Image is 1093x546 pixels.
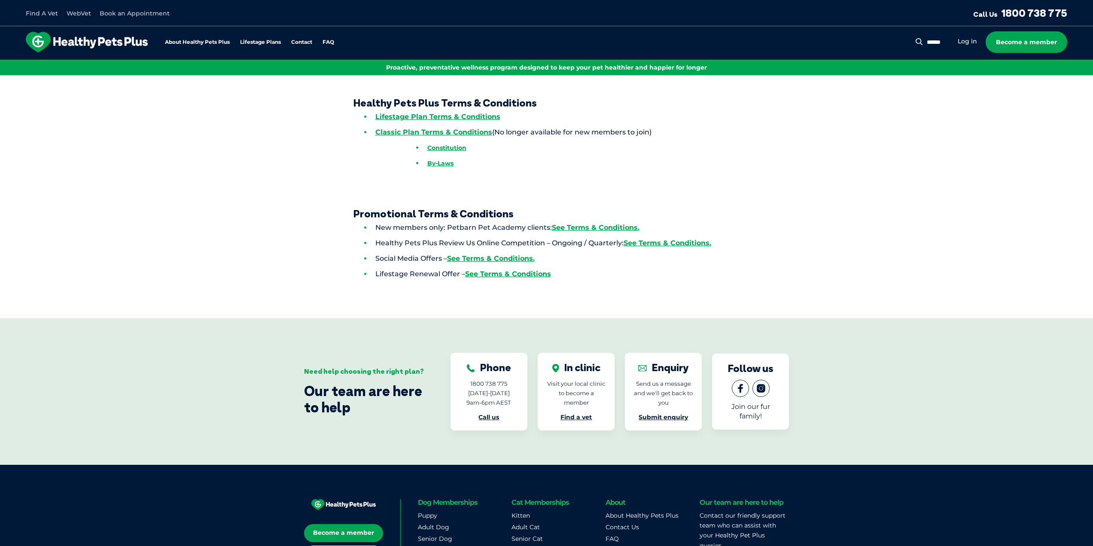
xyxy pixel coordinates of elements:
[511,512,530,519] a: Kitten
[547,380,606,406] span: Visit your local clinic to become a member
[364,220,770,235] li: New members only: Petbarn Pet Academy clients:
[323,97,770,109] h1: Healthy Pets Plus Terms & Conditions
[606,499,695,506] h6: About
[100,9,170,17] a: Book an Appointment
[26,32,148,52] img: hpp-logo
[323,40,334,45] a: FAQ
[323,207,770,220] h1: Promotional Terms & Conditions
[26,9,58,17] a: Find A Vet
[304,524,383,542] a: Become a member
[311,499,376,510] img: HEALTHY PETS PLUS
[511,499,601,506] h6: Cat Memberships
[973,10,998,18] span: Call Us
[375,128,492,136] a: Classic Plan Terms & Conditions
[466,364,475,372] img: Phone
[447,254,535,262] a: See Terms & Conditions.
[606,535,619,543] a: FAQ
[478,413,499,421] a: Call us
[240,40,281,45] a: Lifestage Plans
[552,361,600,374] div: In clinic
[364,235,770,251] li: Healthy Pets Plus Review Us Online Competition – Ongoing / Quarterly:
[427,159,454,167] a: By-Laws
[418,512,437,519] a: Puppy
[986,31,1067,53] a: Become a member
[638,361,689,374] div: Enquiry
[418,499,508,506] h6: Dog Memberships
[552,364,559,372] img: In clinic
[606,523,639,531] a: Contact Us
[958,37,977,46] a: Log in
[465,270,551,278] a: See Terms & Conditions
[466,399,511,406] span: 9am-6pm AEST
[624,239,711,247] a: See Terms & Conditions.
[606,512,679,519] a: About Healthy Pets Plus
[511,535,543,543] a: Senior Cat
[468,390,510,397] span: [DATE]-[DATE]
[418,535,452,543] a: Senior Dog
[304,383,425,416] div: Our team are here to help
[634,380,693,406] span: Send us a message and we'll get back to you
[165,40,230,45] a: About Healthy Pets Plus
[511,523,540,531] a: Adult Cat
[466,361,511,374] div: Phone
[470,380,508,387] span: 1800 738 775
[291,40,312,45] a: Contact
[728,362,773,375] div: Follow us
[973,6,1067,19] a: Call Us1800 738 775
[375,113,500,121] a: Lifestage Plan Terms & Conditions
[364,266,770,282] li: Lifestage Renewal Offer –
[427,144,466,152] a: Constitution
[700,499,783,506] h6: Our team are here to help
[552,223,639,232] a: See Terms & Conditions.
[418,523,449,531] a: Adult Dog
[364,251,770,266] li: Social Media Offers –
[639,413,688,421] a: Submit enquiry
[560,413,592,421] a: Find a vet
[364,125,770,171] li: (No longer available for new members to join)
[304,367,425,375] div: Need help choosing the right plan?
[67,9,91,17] a: WebVet
[721,402,780,421] p: Join our fur family!
[386,64,707,71] span: Proactive, preventative wellness program designed to keep your pet healthier and happier for longer
[914,37,925,46] button: Search
[638,364,647,372] img: Enquiry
